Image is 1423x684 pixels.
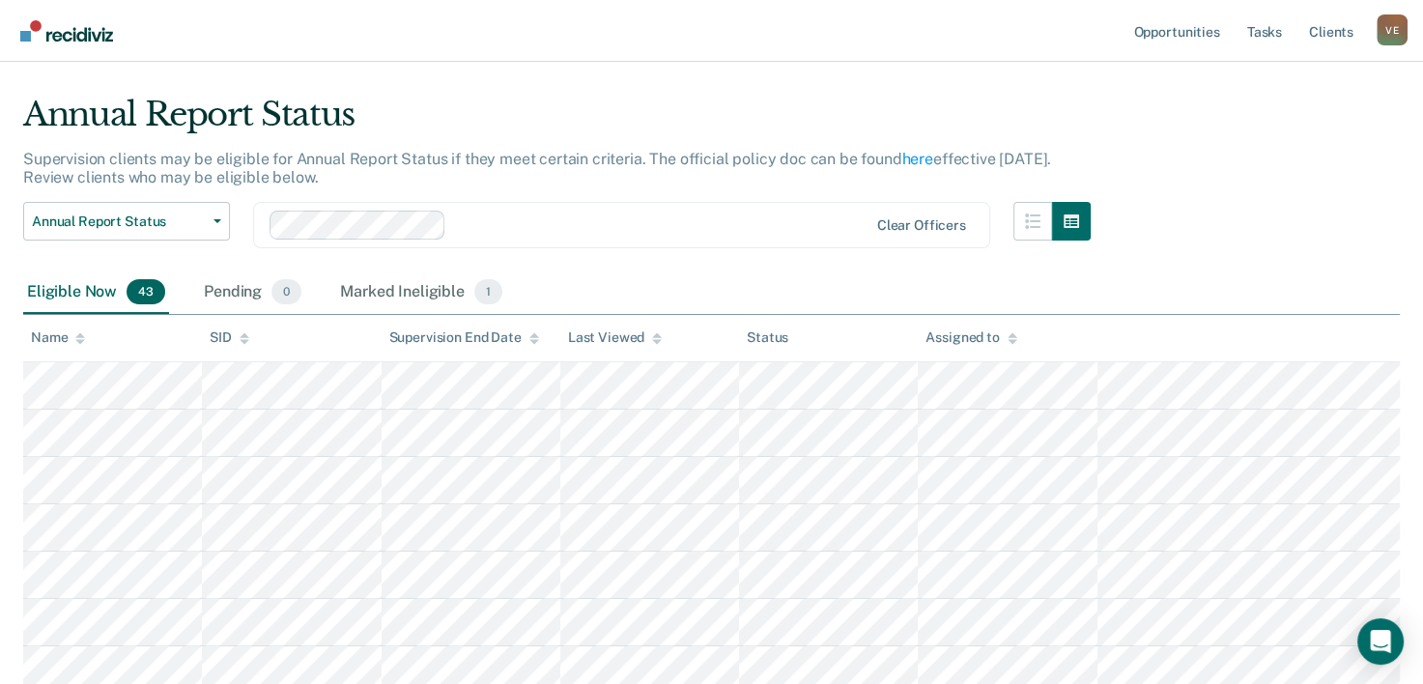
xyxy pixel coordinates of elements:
a: here [902,150,933,168]
span: Annual Report Status [32,214,206,230]
span: 1 [474,279,502,304]
div: Annual Report Status [23,95,1091,150]
div: Marked Ineligible1 [336,271,506,314]
div: Status [747,329,788,346]
span: 43 [127,279,165,304]
div: Pending0 [200,271,305,314]
img: Recidiviz [20,20,113,42]
div: Last Viewed [568,329,662,346]
div: SID [210,329,249,346]
button: Profile dropdown button [1377,14,1408,45]
button: Annual Report Status [23,202,230,241]
div: Assigned to [925,329,1016,346]
p: Supervision clients may be eligible for Annual Report Status if they meet certain criteria. The o... [23,150,1051,186]
span: 0 [271,279,301,304]
div: Supervision End Date [389,329,539,346]
div: Name [31,329,85,346]
div: Clear officers [877,217,966,234]
div: Open Intercom Messenger [1357,618,1404,665]
div: Eligible Now43 [23,271,169,314]
div: V E [1377,14,1408,45]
